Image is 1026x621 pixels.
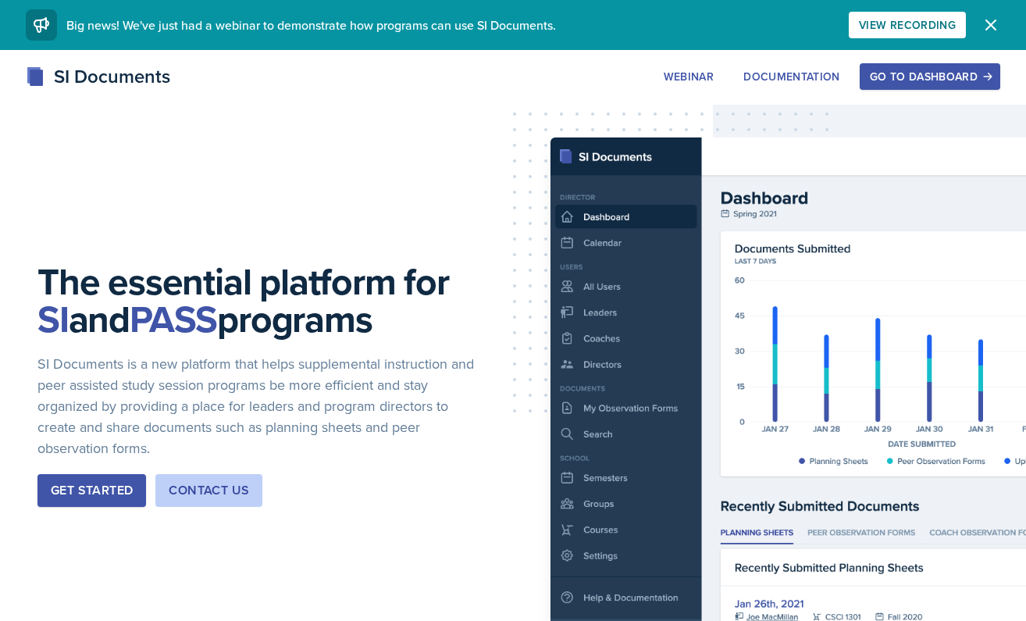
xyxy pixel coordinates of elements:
[859,19,956,31] div: View Recording
[26,62,170,91] div: SI Documents
[849,12,966,38] button: View Recording
[860,63,1000,90] button: Go to Dashboard
[169,481,249,500] div: Contact Us
[733,63,850,90] button: Documentation
[654,63,724,90] button: Webinar
[664,70,714,83] div: Webinar
[37,474,146,507] button: Get Started
[743,70,840,83] div: Documentation
[870,70,990,83] div: Go to Dashboard
[155,474,262,507] button: Contact Us
[66,16,556,34] span: Big news! We've just had a webinar to demonstrate how programs can use SI Documents.
[51,481,133,500] div: Get Started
